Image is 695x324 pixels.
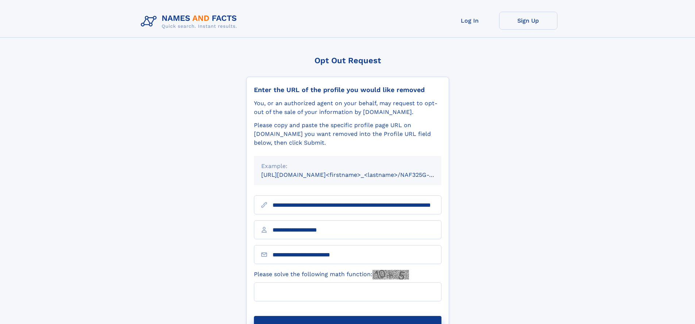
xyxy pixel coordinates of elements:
div: You, or an authorized agent on your behalf, may request to opt-out of the sale of your informatio... [254,99,441,117]
div: Please copy and paste the specific profile page URL on [DOMAIN_NAME] you want removed into the Pr... [254,121,441,147]
label: Please solve the following math function: [254,270,409,279]
div: Opt Out Request [246,56,449,65]
div: Enter the URL of the profile you would like removed [254,86,441,94]
div: Example: [261,162,434,171]
a: Log In [441,12,499,30]
a: Sign Up [499,12,557,30]
small: [URL][DOMAIN_NAME]<firstname>_<lastname>/NAF325G-xxxxxxxx [261,171,455,178]
img: Logo Names and Facts [138,12,243,31]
